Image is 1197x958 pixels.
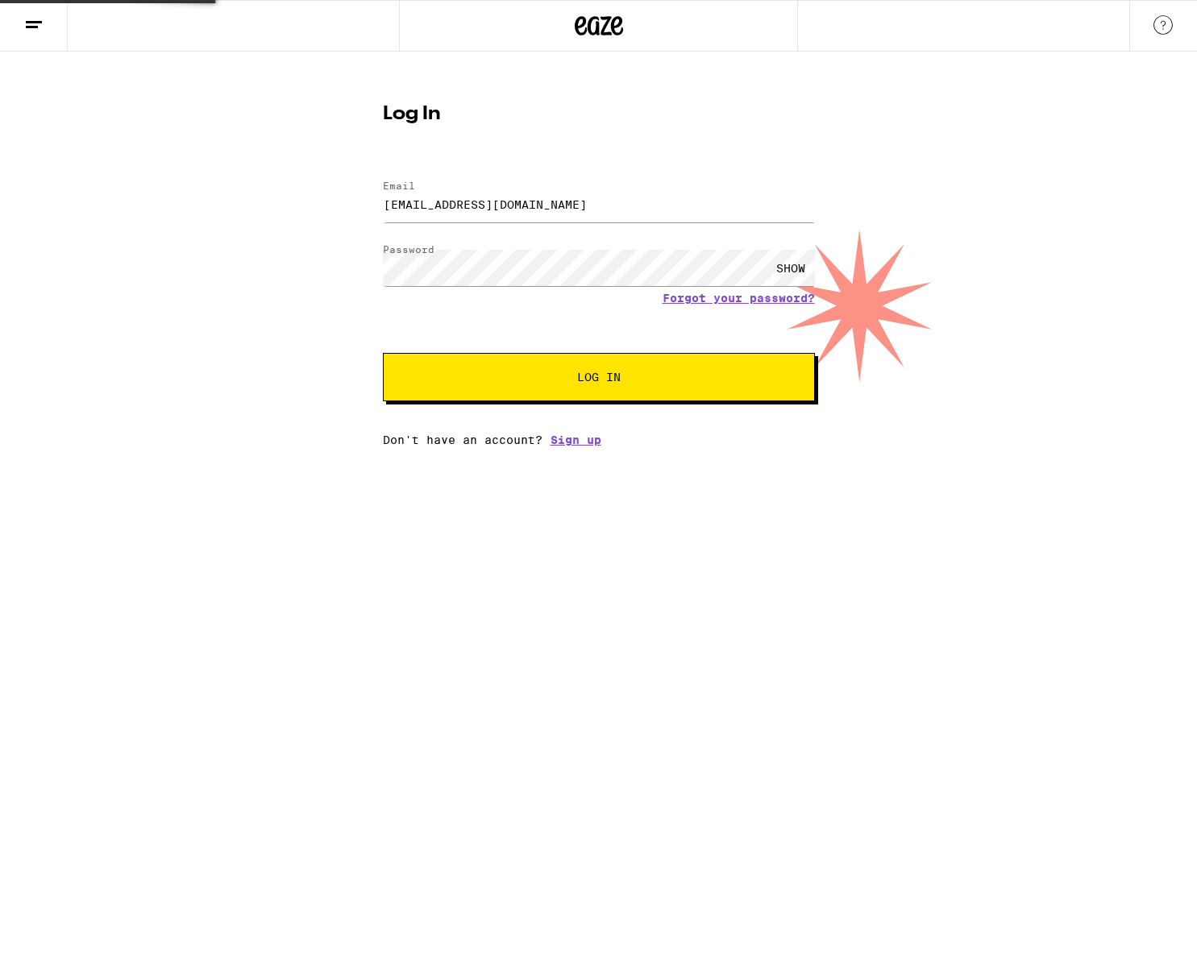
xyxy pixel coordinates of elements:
[577,371,621,383] span: Log In
[383,105,815,124] h1: Log In
[767,250,815,286] div: SHOW
[383,433,815,446] div: Don't have an account?
[10,11,116,24] span: Hi. Need any help?
[383,180,415,191] label: Email
[663,292,815,305] a: Forgot your password?
[383,244,434,255] label: Password
[383,353,815,401] button: Log In
[551,433,601,446] a: Sign up
[383,186,815,222] input: Email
